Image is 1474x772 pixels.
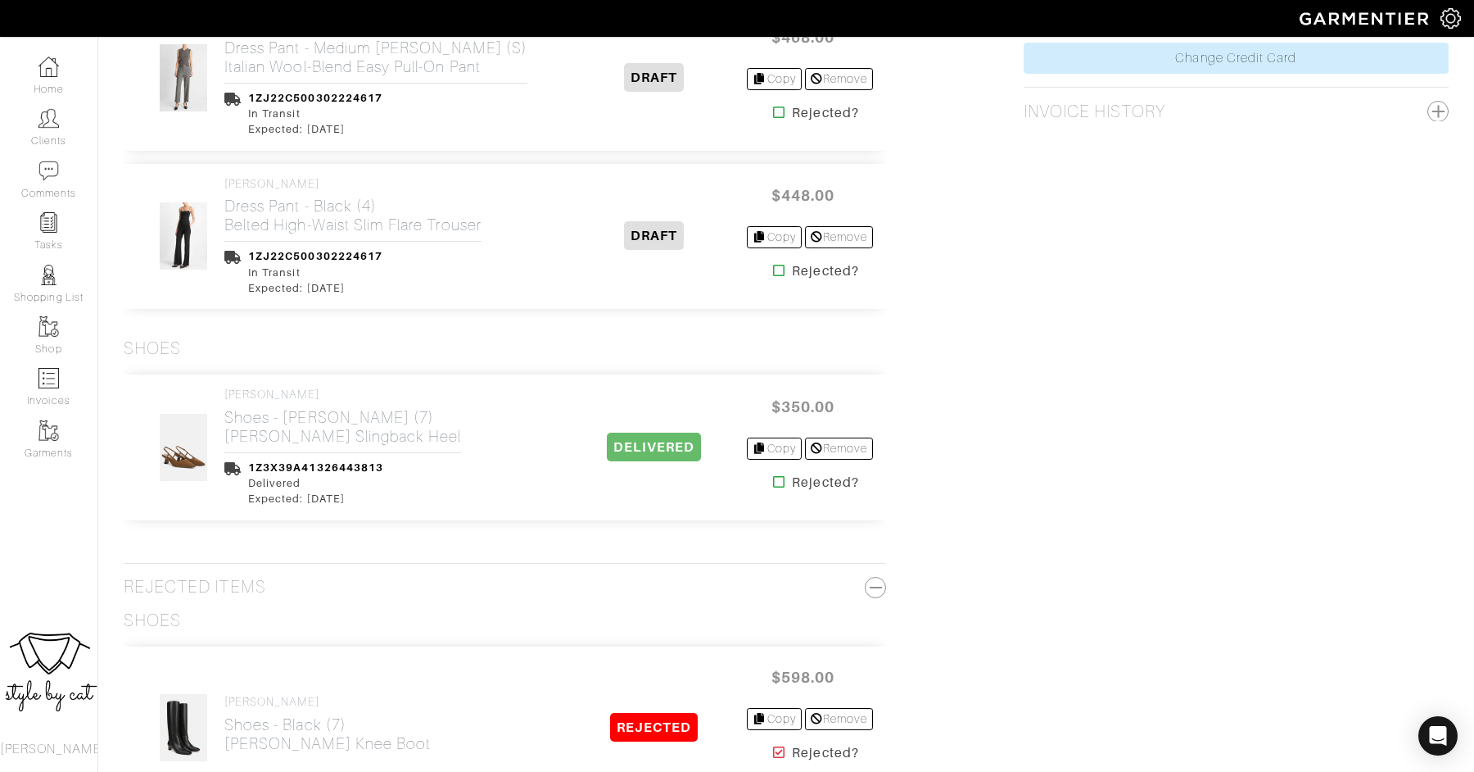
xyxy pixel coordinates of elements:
[747,438,802,460] a: Copy
[805,438,873,460] a: Remove
[38,420,59,441] img: garments-icon-b7da505a4dc4fd61783c78ac3ca0ef83fa9d6f193b1c9dc38574b1d14d53ca28.png
[38,57,59,77] img: dashboard-icon-dbcd8f5a0b271acd01030246c82b418ddd0df26cd7fceb0bd07c9910d44c42f6.png
[248,491,383,506] div: Expected: [DATE]
[753,389,852,425] span: $350.00
[224,695,431,709] h4: [PERSON_NAME]
[753,660,852,695] span: $598.00
[753,20,852,55] span: $468.00
[38,265,59,285] img: stylists-icon-eb353228a002819b7ec25b43dbf5f0378dd9e0616d9560372ff212230b889e62.png
[792,103,858,123] strong: Rejected?
[224,18,527,76] a: [PERSON_NAME] Dress Pant - Medium [PERSON_NAME] (S)Italian Wool-Blend Easy Pull-On Pant
[248,92,382,104] a: 1ZJ22C500302224617
[805,226,873,248] a: Remove
[124,338,181,359] h3: Shoes
[805,68,873,90] a: Remove
[805,708,873,730] a: Remove
[1291,4,1440,33] img: garmentier-logo-header-white-b43fb05a5012e4ada735d5af1a66efaba907eab6374d6393d1fbf88cb4ef424d.png
[159,693,209,762] img: hRc7AQ4vXThKRRgKsququTqh
[248,475,383,491] div: Delivered
[792,261,858,281] strong: Rejected?
[792,743,858,763] strong: Rejected?
[159,413,209,482] img: gCi28w6oXcL6UJWUbPRLgjTc
[224,39,527,76] h2: Dress Pant - Medium [PERSON_NAME] (S) Italian Wool-Blend Easy Pull-On Pant
[624,221,684,250] span: DRAFT
[747,226,802,248] a: Copy
[248,461,383,474] a: 1Z3X39A41326443813
[1024,43,1449,74] a: Change Credit Card
[1024,102,1166,122] h2: Invoice History
[38,368,59,388] img: orders-icon-0abe47150d42831381b5fb84f609e132dff9fe21cb692f30cb5eec754e2cba89.png
[248,265,382,280] div: In Transit
[38,316,59,337] img: garments-icon-b7da505a4dc4fd61783c78ac3ca0ef83fa9d6f193b1c9dc38574b1d14d53ca28.png
[747,68,802,90] a: Copy
[224,197,482,234] h2: Dress Pant - Black (4) Belted High-Waist Slim Flare Trouser
[224,695,431,753] a: [PERSON_NAME] Shoes - Black (7)[PERSON_NAME] Knee Boot
[38,108,59,129] img: clients-icon-6bae9207a08558b7cb47a8932f037763ab4055f8c8b6bfacd5dc20c3e0201464.png
[747,708,802,730] a: Copy
[38,212,59,233] img: reminder-icon-8004d30b9f0a5d33ae49ab947aed9ed385cf756f9e5892f1edd6e32f2345188e.png
[224,388,461,446] a: [PERSON_NAME] Shoes - [PERSON_NAME] (7)[PERSON_NAME] Slingback Heel
[159,202,209,270] img: i7KSPQtM55Ap2NcpaMa2NvxL
[753,178,852,213] span: $448.00
[610,713,698,742] span: REJECTED
[224,388,461,402] h4: [PERSON_NAME]
[248,280,382,296] div: Expected: [DATE]
[248,121,382,137] div: Expected: [DATE]
[1440,8,1461,29] img: gear-icon-white-bd11855cb880d31180b6d7d6211b90ccbf57a29d726f0c71d8c61bd08dd39cc2.png
[792,473,858,493] strong: Rejected?
[224,408,461,446] h2: Shoes - [PERSON_NAME] (7) [PERSON_NAME] Slingback Heel
[607,433,701,461] span: DELIVERED
[1418,716,1458,756] div: Open Intercom Messenger
[224,177,482,235] a: [PERSON_NAME] Dress Pant - Black (4)Belted High-Waist Slim Flare Trouser
[248,250,382,262] a: 1ZJ22C500302224617
[124,577,886,597] h3: Rejected Items
[124,611,181,631] h3: Shoes
[224,715,431,753] h2: Shoes - Black (7) [PERSON_NAME] Knee Boot
[248,106,382,121] div: In Transit
[624,63,684,92] span: DRAFT
[224,177,482,191] h4: [PERSON_NAME]
[38,161,59,181] img: comment-icon-a0a6a9ef722e966f86d9cbdc48e553b5cf19dbc54f86b18d962a5391bc8f6eb6.png
[159,43,209,112] img: WJgoEeJHu29uAeUX6ezFFLRt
